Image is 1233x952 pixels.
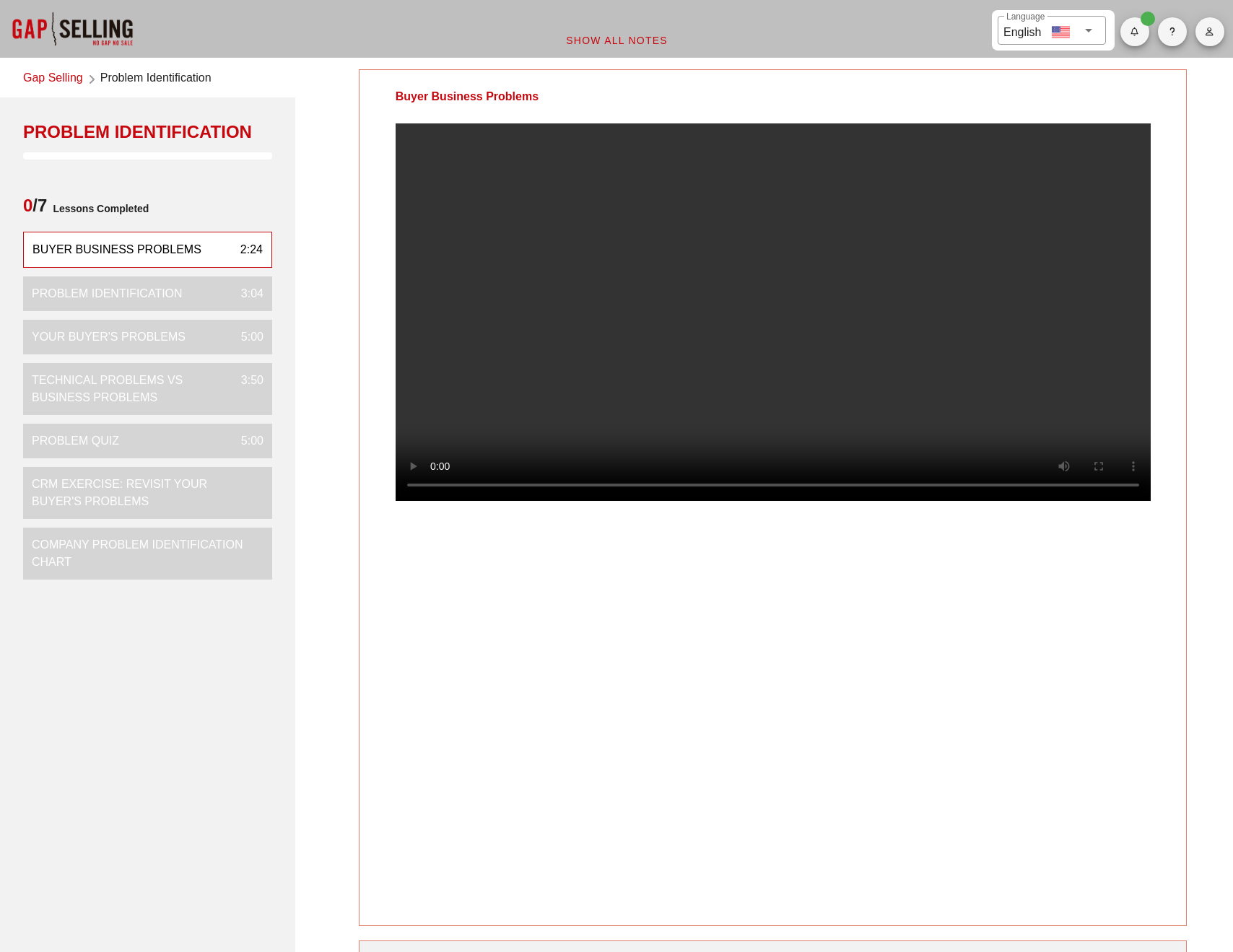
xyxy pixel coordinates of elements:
a: Gap Selling [23,69,83,89]
div: Problem Identification [23,121,272,144]
div: Problem Identification [32,285,183,302]
span: Show All Notes [565,35,668,46]
label: Language [1006,12,1045,22]
button: Show All Notes [554,27,679,53]
div: 5:00 [230,432,263,450]
span: Problem Identification [100,69,212,89]
span: Badge [1141,12,1155,26]
div: Your Buyer's Problems [32,328,186,346]
div: Buyer Business Problems [360,70,575,123]
div: CRM Exercise: Revisit Your Buyer's Problems [32,476,252,510]
div: 5:00 [230,328,263,346]
div: Company Problem Identification Chart [32,536,252,571]
span: 0 [23,196,32,215]
div: LanguageEnglish [998,16,1106,45]
div: Buyer Business Problems [32,241,201,258]
div: Problem Quiz [32,432,119,450]
span: Lessons Completed [47,194,149,223]
span: /7 [23,194,47,223]
div: 3:04 [230,285,263,302]
div: 2:24 [229,241,263,258]
div: English [1003,20,1041,41]
div: 3:50 [230,372,263,406]
div: Technical Problems vs Business Problems [32,372,230,406]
